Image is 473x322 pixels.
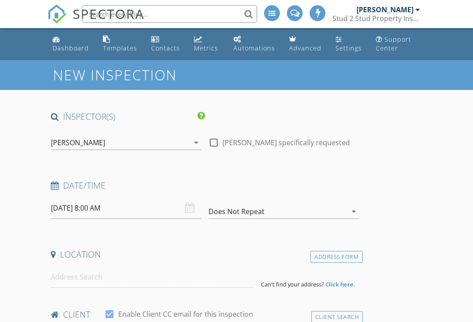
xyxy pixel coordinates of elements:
div: [PERSON_NAME] [357,5,413,14]
div: Templates [103,44,137,52]
label: [PERSON_NAME] specifically requested [222,138,350,147]
a: Templates [99,32,141,57]
a: Support Center [372,32,424,57]
a: SPECTORA [47,12,145,30]
div: Settings [335,44,362,52]
input: Address Search [51,266,254,288]
div: Dashboard [53,44,89,52]
input: Search everything... [82,5,257,23]
label: Enable Client CC email for this inspection [118,310,253,318]
div: Does Not Repeat [208,208,265,215]
h4: INSPECTOR(S) [51,111,205,122]
a: Metrics [191,32,223,57]
a: Advanced [286,32,325,57]
div: Advanced [289,44,321,52]
a: Dashboard [49,32,92,57]
h4: client [51,309,359,320]
h4: Location [51,249,359,260]
div: Contacts [151,44,180,52]
a: Automations (Advanced) [230,32,279,57]
span: Can't find your address? [261,280,324,288]
strong: Click here. [325,280,355,288]
h4: Date/Time [51,180,359,191]
div: [PERSON_NAME] [51,139,105,147]
div: Address Form [311,251,363,263]
img: The Best Home Inspection Software - Spectora [47,4,67,24]
i: arrow_drop_down [191,137,201,148]
span: SPECTORA [73,4,145,23]
i: arrow_drop_down [349,206,359,217]
div: Automations [233,44,275,52]
input: Select date [51,197,201,219]
div: Stud 2 Stud Property Inspections LLC [332,14,420,23]
a: Contacts [148,32,184,57]
div: Metrics [194,44,218,52]
div: Support Center [376,35,411,52]
h1: New Inspection [53,67,247,82]
a: Settings [332,32,365,57]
